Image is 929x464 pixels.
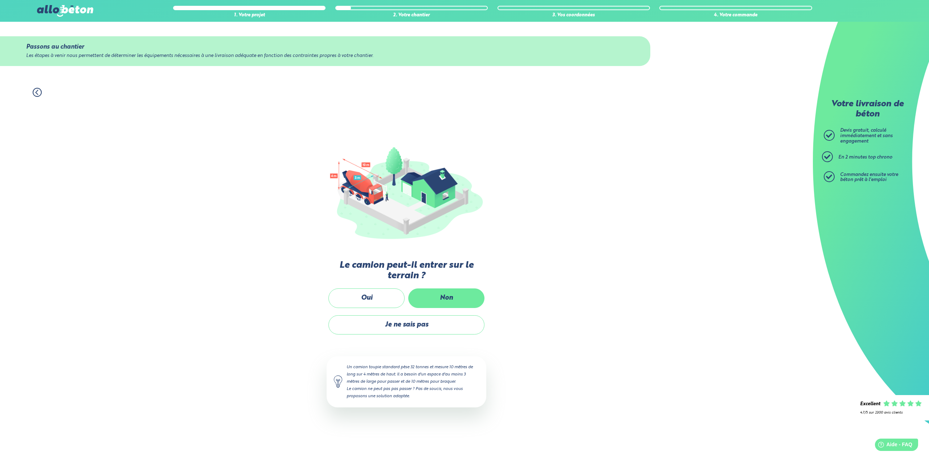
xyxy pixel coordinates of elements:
[498,13,650,18] div: 3. Vos coordonnées
[328,315,484,334] label: Je ne sais pas
[659,13,812,18] div: 4. Votre commande
[327,356,486,407] div: Un camion toupie standard pèse 32 tonnes et mesure 10 mètres de long sur 4 mètres de haut. Il a b...
[838,155,892,160] span: En 2 minutes top chrono
[26,53,625,59] div: Les étapes à venir nous permettent de déterminer les équipements nécessaires à une livraison adéq...
[37,5,93,17] img: allobéton
[328,288,405,308] label: Oui
[840,172,898,182] span: Commandez ensuite votre béton prêt à l'emploi
[173,13,326,18] div: 1. Votre projet
[840,128,893,143] span: Devis gratuit, calculé immédiatement et sans engagement
[826,99,909,119] p: Votre livraison de béton
[26,44,625,50] div: Passons au chantier
[327,260,486,282] label: Le camion peut-il entrer sur le terrain ?
[408,288,484,308] label: Non
[335,13,488,18] div: 2. Votre chantier
[860,402,880,407] div: Excellent
[860,411,922,415] div: 4.7/5 sur 2300 avis clients
[864,436,921,456] iframe: Help widget launcher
